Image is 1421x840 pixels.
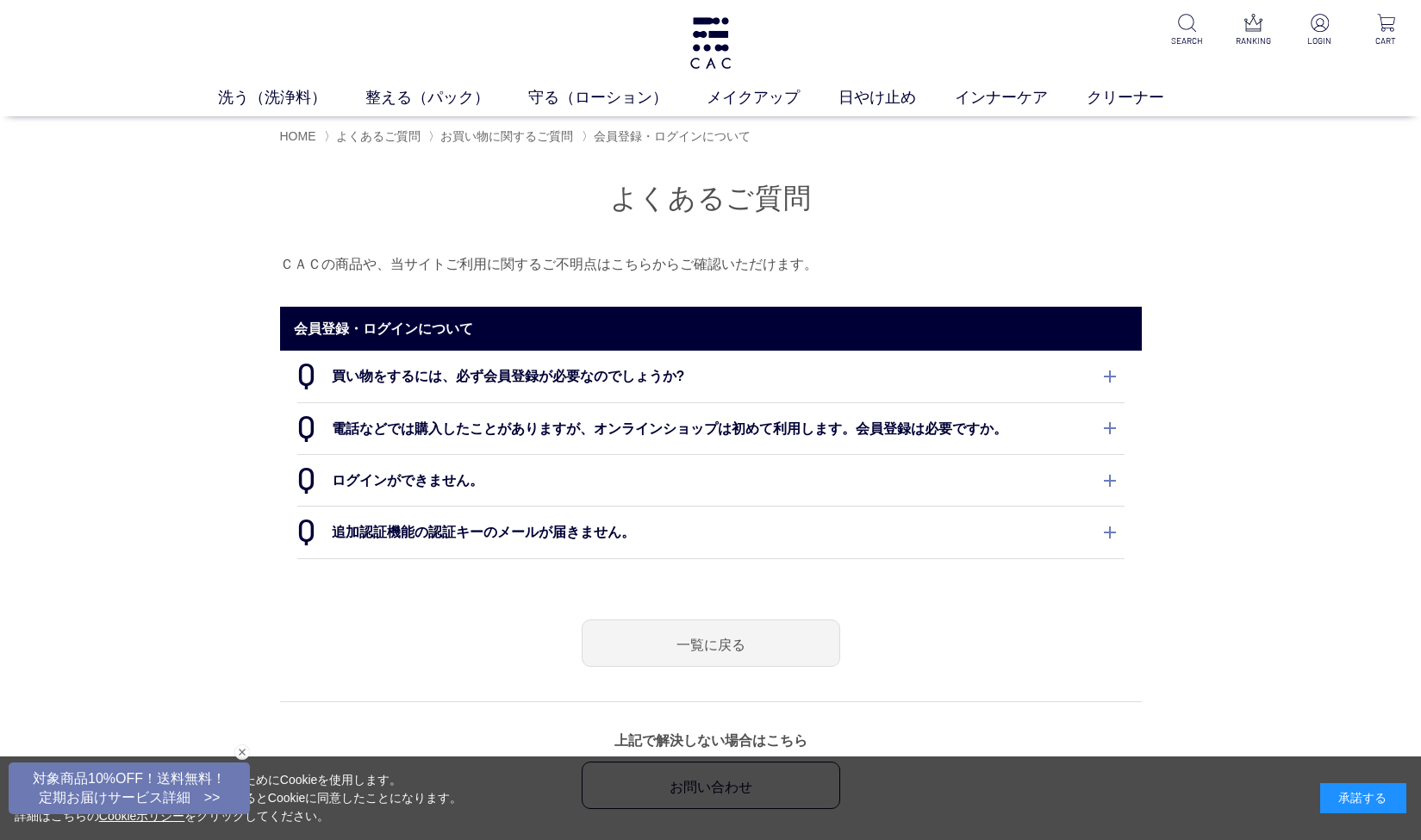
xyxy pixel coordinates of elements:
a: インナーケア [955,86,1087,109]
p: CART [1365,34,1407,47]
dt: 電話などでは購入したことがありますが、オンラインショップは初めて利用します。会員登録は必要ですか。 [297,403,1125,454]
a: クリーナー [1087,86,1203,109]
a: LOGIN [1299,14,1341,47]
p: LOGIN [1299,34,1341,47]
div: 承諾する [1320,783,1406,813]
dt: 買い物をするには、必ず会員登録が必要なのでしょうか? [297,351,1125,401]
h1: よくあるご質問 [280,180,1142,217]
a: よくあるご質問 [336,129,421,143]
h2: 会員登録・ログインについて [280,307,1142,351]
p: SEARCH [1166,34,1208,47]
li: 〉 [324,128,425,145]
a: 洗う（洗浄料） [218,86,365,109]
a: HOME [280,129,316,143]
a: 日やけ止め [838,86,955,109]
li: 〉 [428,128,577,145]
a: お買い物に関するご質問 [440,129,573,143]
p: RANKING [1232,34,1275,47]
a: CART [1365,14,1407,47]
dt: 追加認証機能の認証キーのメールが届きません。 [297,507,1125,557]
p: ＣＡＣの商品や、当サイトご利用に関するご不明点はこちらからご確認いただけます。 [280,252,1142,277]
p: 上記で解決しない場合はこちら [280,728,1142,753]
dt: ログインができません。 [297,455,1125,506]
a: SEARCH [1166,14,1208,47]
a: RANKING [1232,14,1275,47]
a: 守る（ローション） [528,86,707,109]
img: logo [688,17,733,69]
a: 一覧に戻る [582,619,840,667]
li: 〉 [582,128,755,145]
span: 会員登録・ログインについて [594,129,751,143]
a: 整える（パック） [365,86,528,109]
a: メイクアップ [707,86,838,109]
